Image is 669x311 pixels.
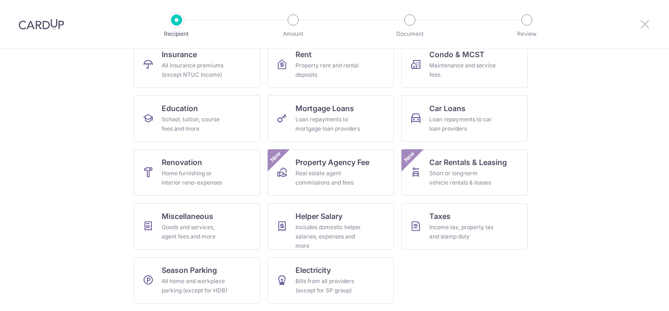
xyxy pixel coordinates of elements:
[142,29,211,39] p: Recipient
[429,211,451,222] span: Taxes
[429,223,496,241] div: Income tax, property tax and stamp duty
[429,61,496,79] div: Maintenance and service fees
[401,41,528,88] a: Condo & MCSTMaintenance and service fees
[268,95,394,142] a: Mortgage LoansLoan repayments to mortgage loan providers
[429,49,485,60] span: Condo & MCST
[162,103,198,114] span: Education
[134,203,260,250] a: MiscellaneousGoods and services, agent fees and more
[162,265,217,276] span: Season Parking
[268,149,394,196] a: Property Agency FeeReal estate agent commissions and feesNew
[401,95,528,142] a: Car LoansLoan repayments to car loan providers
[492,29,561,39] p: Review
[162,157,202,168] span: Renovation
[162,223,229,241] div: Goods and services, agent fees and more
[162,169,229,187] div: Home furnishing or interior reno-expenses
[295,61,362,79] div: Property rent and rental deposits
[162,115,229,133] div: School, tuition, course fees and more
[134,257,260,304] a: Season ParkingAll home and workplace parking (except for HDB)
[295,277,362,295] div: Bills from all providers (except for SP group)
[402,149,417,165] span: New
[259,29,328,39] p: Amount
[295,103,354,114] span: Mortgage Loans
[295,49,312,60] span: Rent
[162,277,229,295] div: All home and workplace parking (except for HDB)
[295,115,362,133] div: Loan repayments to mortgage loan providers
[134,41,260,88] a: InsuranceAll insurance premiums (except NTUC Income)
[295,223,362,251] div: Includes domestic helper salaries, expenses and more
[401,149,528,196] a: Car Rentals & LeasingShort or long‑term vehicle rentals & leasesNew
[162,61,229,79] div: All insurance premiums (except NTUC Income)
[268,257,394,304] a: ElectricityBills from all providers (except for SP group)
[134,95,260,142] a: EducationSchool, tuition, course fees and more
[429,157,507,168] span: Car Rentals & Leasing
[268,203,394,250] a: Helper SalaryIncludes domestic helper salaries, expenses and more
[375,29,444,39] p: Document
[295,211,342,222] span: Helper Salary
[268,149,283,165] span: New
[134,149,260,196] a: RenovationHome furnishing or interior reno-expenses
[295,157,369,168] span: Property Agency Fee
[162,49,197,60] span: Insurance
[429,115,496,133] div: Loan repayments to car loan providers
[162,211,213,222] span: Miscellaneous
[429,103,466,114] span: Car Loans
[268,41,394,88] a: RentProperty rent and rental deposits
[429,169,496,187] div: Short or long‑term vehicle rentals & leases
[295,265,331,276] span: Electricity
[401,203,528,250] a: TaxesIncome tax, property tax and stamp duty
[19,19,64,30] img: CardUp
[295,169,362,187] div: Real estate agent commissions and fees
